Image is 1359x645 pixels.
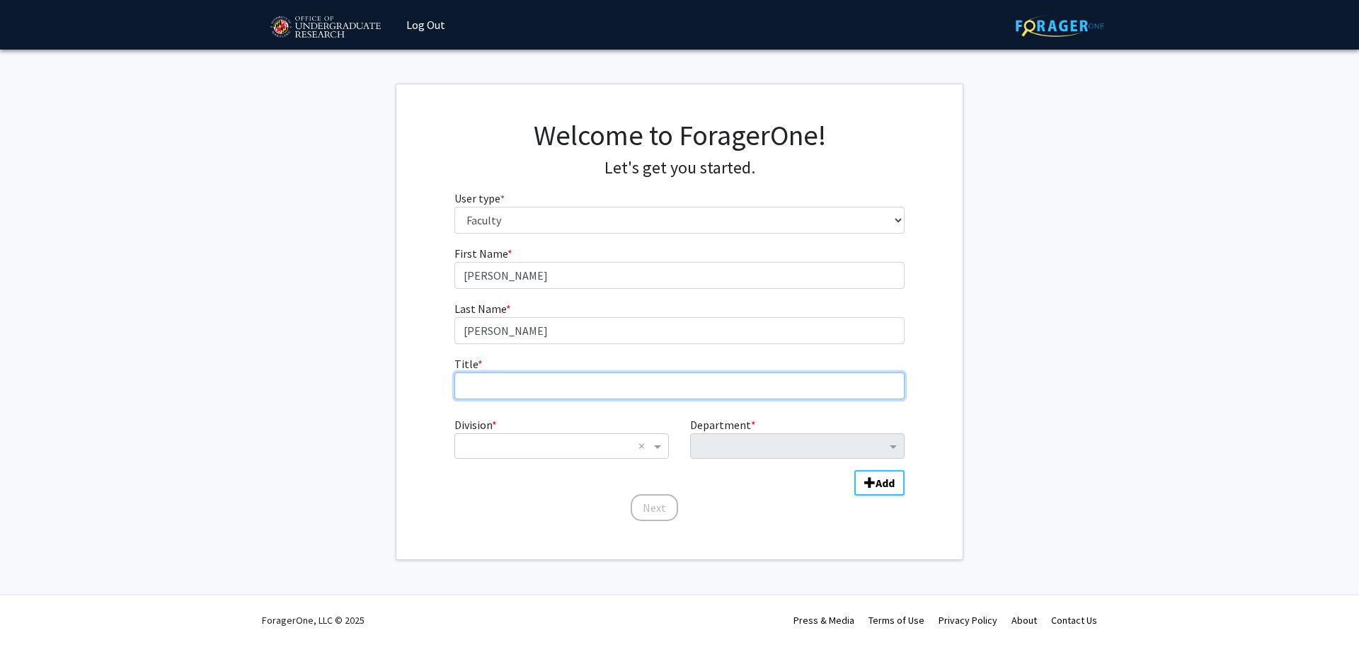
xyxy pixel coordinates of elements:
[11,581,60,634] iframe: Chat
[690,433,905,459] ng-select: Department
[265,10,385,45] img: University of Maryland Logo
[793,614,854,627] a: Press & Media
[454,246,508,261] span: First Name
[631,494,678,521] button: Next
[1016,15,1104,37] img: ForagerOne Logo
[454,158,905,178] h4: Let's get you started.
[868,614,924,627] a: Terms of Use
[454,433,669,459] ng-select: Division
[679,416,915,459] div: Department
[1051,614,1097,627] a: Contact Us
[638,438,650,455] span: Clear all
[939,614,997,627] a: Privacy Policy
[454,357,478,371] span: Title
[876,476,895,490] b: Add
[262,595,365,645] div: ForagerOne, LLC © 2025
[454,302,506,316] span: Last Name
[1011,614,1037,627] a: About
[444,416,679,459] div: Division
[454,118,905,152] h1: Welcome to ForagerOne!
[454,190,505,207] label: User type
[854,470,905,496] button: Add Division/Department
